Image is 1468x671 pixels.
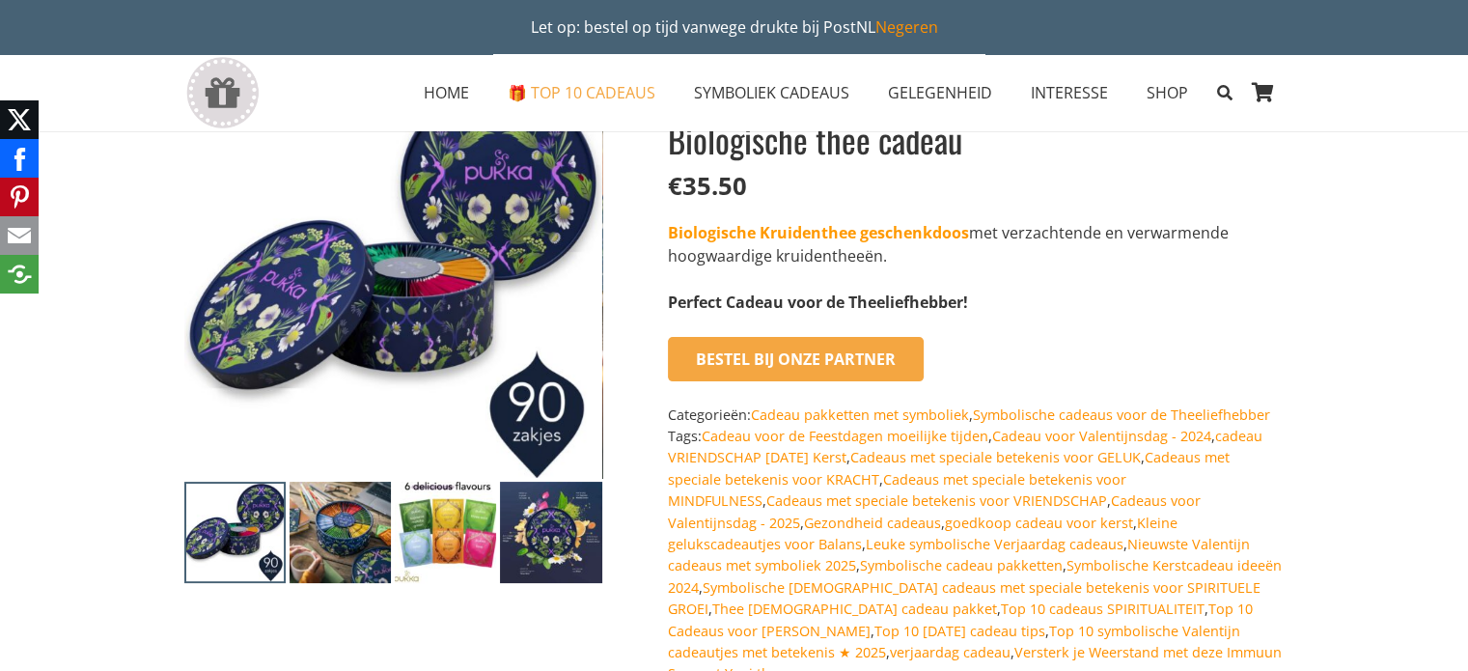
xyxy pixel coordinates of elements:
[668,221,1284,267] p: met verzachtende en verwarmende hoogwaardige kruidentheeën.
[668,600,1253,639] a: Top 10 Cadeaus voor [PERSON_NAME]
[290,482,391,583] img: Biologische thee cadeau - Afbeelding 2
[424,82,469,103] span: HOME
[668,292,968,313] strong: Perfect Cadeau voor de Theeliefhebber!
[668,470,1126,510] a: Cadeaus met speciale betekenis voor MINDFULNESS
[1031,82,1108,103] span: INTERESSE
[1207,69,1241,117] a: Zoeken
[668,405,1275,424] span: Categorieën: ,
[500,482,601,583] img: Biologische thee cadeau - Afbeelding 4
[184,57,261,129] a: gift-box-icon-grey-inspirerendwinkelen
[1127,69,1207,117] a: SHOPSHOP Menu
[869,69,1011,117] a: GELEGENHEIDGELEGENHEID Menu
[702,427,988,445] a: Cadeau voor de Feestdagen moeilijke tijden
[668,491,1201,531] a: Cadeaus voor Valentijnsdag - 2025
[992,427,1211,445] a: Cadeau voor Valentijnsdag - 2024
[1147,82,1188,103] span: SHOP
[766,491,1107,510] a: Cadeaus met speciale betekenis voor VRIENDSCHAP
[712,600,997,618] a: Thee [DEMOGRAPHIC_DATA] cadeau pakket
[888,82,992,103] span: GELEGENHEID
[694,82,849,103] span: SYMBOLIEK CADEAUS
[1242,54,1285,131] a: Winkelwagen
[184,482,286,583] img: Cadeau voor de Theeliefhebber - biologische kruiden theedoos
[404,69,488,117] a: HOMEHOME Menu
[860,556,1063,574] a: Symbolische cadeau pakketten
[945,514,1133,532] a: goedkoop cadeau voor kerst
[488,69,675,117] a: 🎁 TOP 10 CADEAUS🎁 TOP 10 CADEAUS Menu
[874,622,1045,640] a: Top 10 [DATE] cadeau tips
[875,16,938,38] a: Negeren
[675,69,869,117] a: SYMBOLIEK CADEAUSSYMBOLIEK CADEAUS Menu
[1001,600,1205,618] a: Top 10 cadeaus SPIRITUALITEIT
[668,337,924,381] button: Bestel bij onze Partner
[668,116,1284,163] h1: Biologische thee cadeau
[850,448,1141,466] a: Cadeaus met speciale betekenis voor GELUK
[668,169,682,203] span: €
[668,169,747,203] bdi: 35.50
[866,535,1123,553] a: Leuke symbolische Verjaardag cadeaus
[804,514,941,532] a: Gezondheid cadeaus
[668,556,1282,596] a: Symbolische Kerstcadeau ideeën 2024
[668,222,969,243] a: Biologische Kruidenthee geschenkdoos
[395,482,496,583] img: biologische Pukka thee cadeau voor de thee liefhebber en spiritualiteit
[751,405,969,424] a: Cadeau pakketten met symboliek
[973,405,1270,424] a: Symbolische cadeaus voor de Theeliefhebber
[508,82,655,103] span: 🎁 TOP 10 CADEAUS
[890,643,1011,661] a: verjaardag cadeau
[668,578,1260,618] a: Symbolische [DEMOGRAPHIC_DATA] cadeaus met speciale betekenis voor SPIRITUELE GROEI
[1011,69,1127,117] a: INTERESSEINTERESSE Menu
[668,448,1230,488] a: Cadeaus met speciale betekenis voor KRACHT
